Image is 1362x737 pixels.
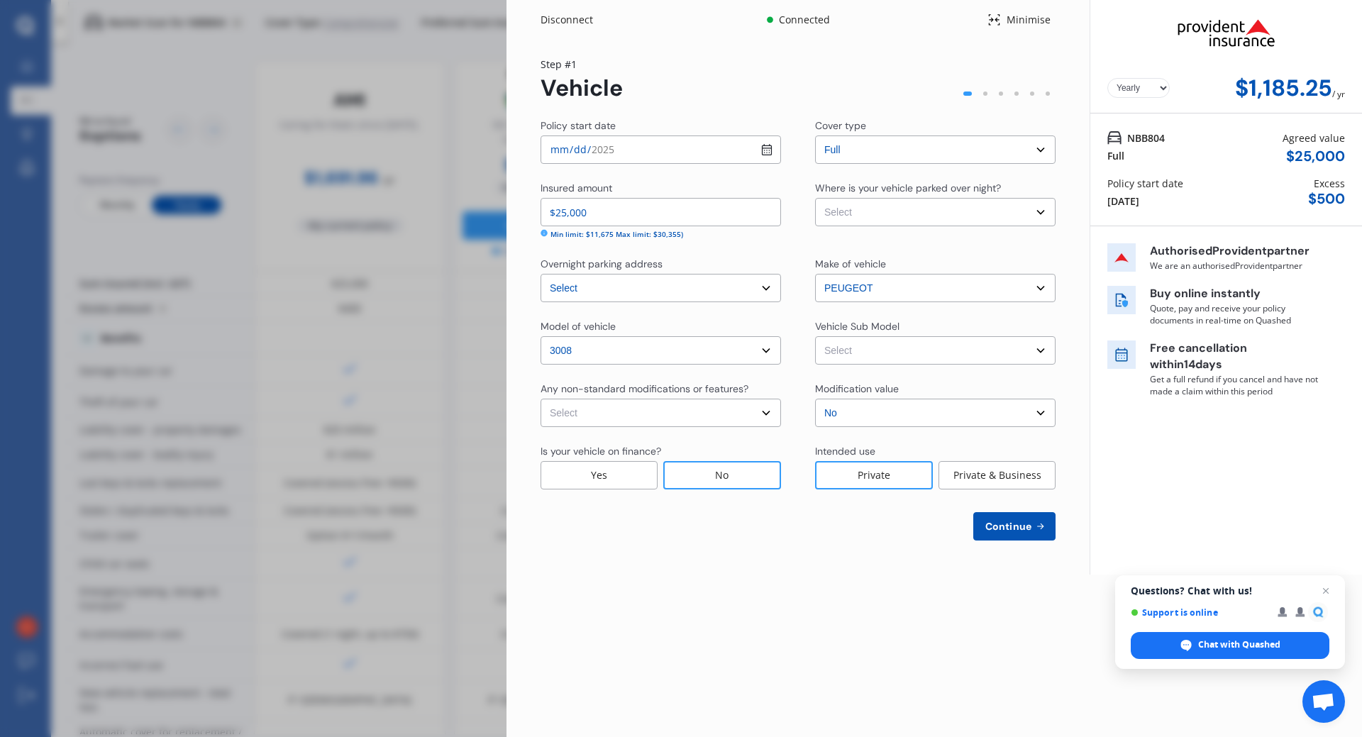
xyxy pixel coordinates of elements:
span: Chat with Quashed [1131,632,1329,659]
p: Get a full refund if you cancel and have not made a claim within this period [1150,373,1320,397]
span: Chat with Quashed [1198,638,1280,651]
div: Modification value [815,382,899,396]
img: buy online icon [1107,286,1136,314]
span: NBB804 [1127,131,1165,145]
div: No [663,461,781,489]
div: Make of vehicle [815,257,886,271]
div: $1,185.25 [1235,75,1332,101]
div: Insured amount [541,181,612,195]
div: / yr [1332,75,1345,101]
p: Quote, pay and receive your policy documents in real-time on Quashed [1150,302,1320,326]
div: [DATE] [1107,194,1139,209]
button: Continue [973,512,1056,541]
div: Agreed value [1283,131,1345,145]
div: Full [1107,148,1124,163]
div: Policy start date [1107,176,1183,191]
div: Where is your vehicle parked over night? [815,181,1001,195]
div: Disconnect [541,13,609,27]
p: Buy online instantly [1150,286,1320,302]
img: Provident.png [1155,6,1298,60]
p: We are an authorised Provident partner [1150,260,1320,272]
div: Vehicle [541,75,623,101]
span: Support is online [1131,607,1268,618]
img: free cancel icon [1107,340,1136,369]
div: $ 25,000 [1286,148,1345,165]
div: Overnight parking address [541,257,663,271]
div: Minimise [1001,13,1056,27]
div: Is your vehicle on finance? [541,444,661,458]
a: Open chat [1302,680,1345,723]
div: Min limit: $11,675 Max limit: $30,355) [550,229,683,240]
p: Free cancellation within 14 days [1150,340,1320,373]
input: dd / mm / yyyy [541,135,781,164]
div: Private [815,461,933,489]
span: Questions? Chat with us! [1131,585,1329,597]
div: Excess [1314,176,1345,191]
div: Step # 1 [541,57,623,72]
div: Policy start date [541,118,616,133]
div: Private & Business [939,461,1056,489]
div: Intended use [815,444,875,458]
input: Enter insured amount [541,198,781,226]
div: Model of vehicle [541,319,616,333]
div: Yes [541,461,658,489]
div: $ 500 [1308,191,1345,207]
div: Connected [776,13,832,27]
p: Authorised Provident partner [1150,243,1320,260]
div: Any non-standard modifications or features? [541,382,748,396]
img: insurer icon [1107,243,1136,272]
div: Cover type [815,118,866,133]
span: Continue [982,521,1034,532]
div: Vehicle Sub Model [815,319,899,333]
